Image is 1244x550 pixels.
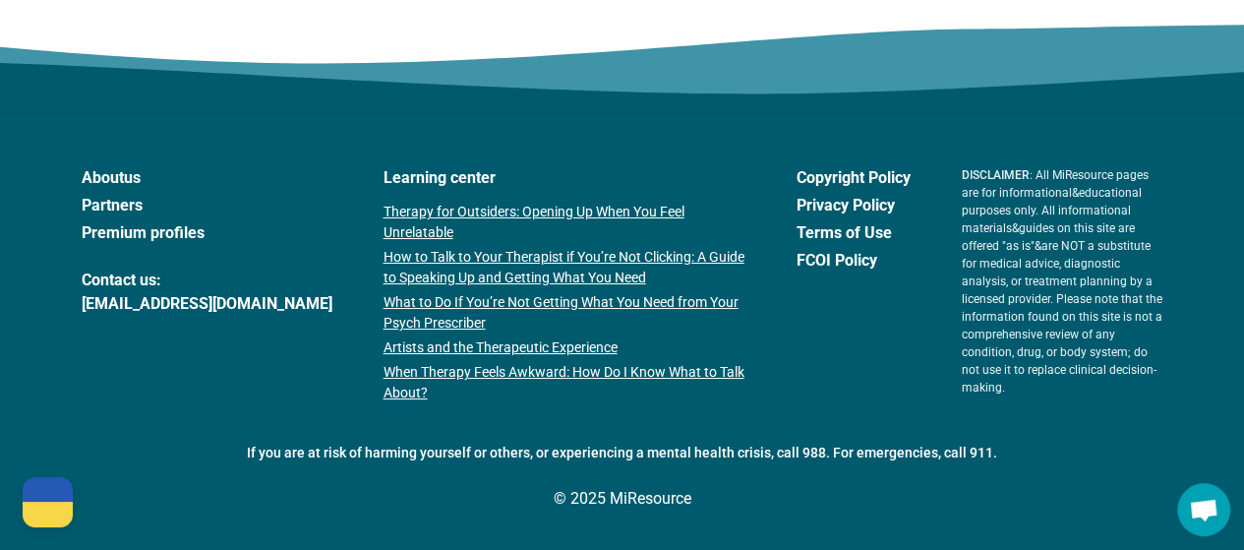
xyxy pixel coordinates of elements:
a: FCOI Policy [797,249,911,273]
a: When Therapy Feels Awkward: How Do I Know What to Talk About? [384,362,745,403]
a: Partners [82,194,332,217]
a: Terms of Use [797,221,911,245]
a: Learning center [384,166,745,190]
a: [EMAIL_ADDRESS][DOMAIN_NAME] [82,292,332,316]
a: Aboutus [82,166,332,190]
span: DISCLAIMER [962,168,1030,182]
a: Premium profiles [82,221,332,245]
div: Open chat [1177,483,1230,536]
a: What to Do If You’re Not Getting What You Need from Your Psych Prescriber [384,292,745,334]
a: How to Talk to Your Therapist if You’re Not Clicking: A Guide to Speaking Up and Getting What You... [384,247,745,288]
p: : All MiResource pages are for informational & educational purposes only. All informational mater... [962,166,1163,397]
a: Privacy Policy [797,194,911,217]
a: Artists and the Therapeutic Experience [384,337,745,358]
p: If you are at risk of harming yourself or others, or experiencing a mental health crisis, call 98... [82,443,1163,463]
p: © 2025 MiResource [82,487,1163,511]
a: Therapy for Outsiders: Opening Up When You Feel Unrelatable [384,202,745,243]
a: Copyright Policy [797,166,911,190]
span: Contact us: [82,269,332,292]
